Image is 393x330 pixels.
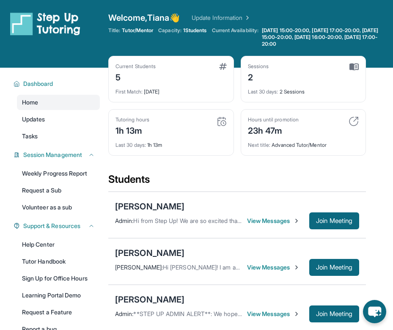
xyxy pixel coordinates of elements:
span: Updates [22,115,45,124]
a: Request a Sub [17,183,100,198]
a: Request a Feature [17,305,100,320]
span: Join Meeting [316,218,352,223]
div: Students [108,173,366,191]
span: Capacity: [158,27,181,34]
span: Admin : [115,310,133,317]
div: 5 [115,70,156,83]
a: Tasks [17,129,100,144]
a: Learning Portal Demo [17,288,100,303]
img: card [349,63,359,71]
a: Updates [17,112,100,127]
div: 2 [248,70,269,83]
span: First Match : [115,88,143,95]
div: 2 Sessions [248,83,359,95]
img: logo [10,12,80,36]
span: Session Management [23,151,82,159]
span: [DATE] 15:00-20:00, [DATE] 17:00-20:00, [DATE] 15:00-20:00, [DATE] 16:00-20:00, [DATE] 17:00-20:00 [262,27,391,47]
span: Admin : [115,217,133,224]
div: [PERSON_NAME] [115,201,184,212]
span: Last 30 days : [248,88,278,95]
span: Tasks [22,132,38,140]
a: [DATE] 15:00-20:00, [DATE] 17:00-20:00, [DATE] 15:00-20:00, [DATE] 16:00-20:00, [DATE] 17:00-20:00 [260,27,393,47]
span: View Messages [247,310,300,318]
div: Hours until promotion [248,116,299,123]
img: Chevron-Right [293,311,300,317]
div: [PERSON_NAME] [115,247,184,259]
span: Welcome, Tiana 👋 [108,12,180,24]
button: Support & Resources [20,222,95,230]
div: [DATE] [115,83,227,95]
button: Join Meeting [309,212,359,229]
div: Tutoring hours [115,116,149,123]
span: Title: [108,27,120,34]
span: Tutor/Mentor [122,27,153,34]
div: Advanced Tutor/Mentor [248,137,359,148]
img: card [349,116,359,126]
span: [PERSON_NAME] : [115,264,163,271]
a: Tutor Handbook [17,254,100,269]
button: Join Meeting [309,305,359,322]
img: Chevron-Right [293,264,300,271]
span: Join Meeting [316,265,352,270]
div: 1h 13m [115,137,227,148]
a: Help Center [17,237,100,252]
img: card [217,116,227,126]
span: Support & Resources [23,222,80,230]
span: View Messages [247,217,300,225]
a: Weekly Progress Report [17,166,100,181]
span: 1 Students [183,27,207,34]
button: Session Management [20,151,95,159]
button: Dashboard [20,80,95,88]
span: Next title : [248,142,271,148]
a: Update Information [192,14,251,22]
span: Home [22,98,38,107]
span: **STEP UP ADMIN ALERT**: We hope you have a great first session [DATE]! -Mer @Step Up [133,310,383,317]
img: card [219,63,227,70]
a: Volunteer as a sub [17,200,100,215]
img: Chevron-Right [293,217,300,224]
a: Sign Up for Office Hours [17,271,100,286]
div: 1h 13m [115,123,149,137]
span: Last 30 days : [115,142,146,148]
img: Chevron Right [242,14,251,22]
div: 23h 47m [248,123,299,137]
a: Home [17,95,100,110]
span: Dashboard [23,80,53,88]
button: chat-button [363,300,386,323]
span: View Messages [247,263,300,272]
button: Join Meeting [309,259,359,276]
div: [PERSON_NAME] [115,294,184,305]
span: Current Availability: [212,27,258,47]
div: Current Students [115,63,156,70]
span: Join Meeting [316,311,352,316]
div: Sessions [248,63,269,70]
